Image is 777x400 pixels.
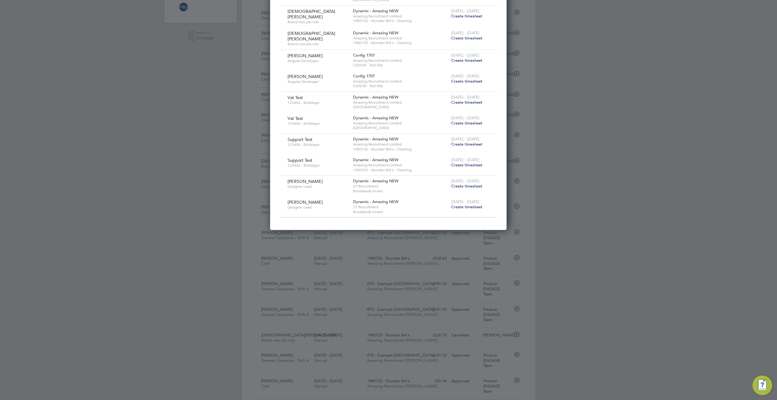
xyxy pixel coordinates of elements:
span: [DATE] - [DATE] [451,157,479,162]
span: Create timesheet [451,58,482,63]
span: Amazing Recruitment Limited [353,79,448,84]
span: Create timesheet [451,79,482,84]
span: [DATE] - [DATE] [451,115,479,120]
span: [DATE] - [DATE] [451,94,479,100]
span: C20038 - Test Site [353,83,448,88]
span: Designer Lead [288,184,348,189]
span: 2T Recruitment [353,184,448,189]
span: [DATE] - [DATE] [451,53,479,58]
span: Brand new job role [288,42,348,46]
span: Create timesheet [451,162,482,168]
span: Vat Test [288,116,303,121]
span: Create timesheet [451,13,482,19]
span: 1980725 - Munster Brk's - Cleaning [353,168,448,172]
span: Config 1707 [353,53,375,58]
span: [GEOGRAPHIC_DATA] [353,105,448,109]
span: Vat Test [288,95,303,100]
span: Support Test [288,137,312,142]
span: Amazing Recruitment Limited [353,163,448,168]
span: Dynamic - Amazing NEW [353,157,399,162]
span: Brooklands Ferarri [353,189,448,194]
span: [DEMOGRAPHIC_DATA][PERSON_NAME] [288,9,335,20]
span: Create timesheet [451,142,482,147]
span: Brand new job role [288,20,348,24]
span: [DATE] - [DATE] [451,30,479,35]
span: Dynamic - Amazing NEW [353,94,399,100]
span: Brooklands Ferarri [353,209,448,214]
span: 123456 - Bricklayer [288,100,348,105]
span: Dynamic - Amazing NEW [353,136,399,142]
span: 123456 - Bricklayer [288,163,348,168]
span: Create timesheet [451,100,482,105]
span: Dynamic - Amazing NEW [353,115,399,120]
span: Amazing Recruitment Limited [353,36,448,41]
span: C20038 - Test Site [353,63,448,68]
span: 1980725 - Munster Brk's - Cleaning [353,147,448,152]
span: Amazing Recruitment Limited [353,121,448,126]
span: 1980725 - Munster Brk's - Cleaning [353,18,448,23]
span: Dynamic - Amazing NEW [353,30,399,35]
span: Create timesheet [451,204,482,209]
span: Angular Developer [288,58,348,63]
span: [PERSON_NAME] [288,74,323,79]
span: 123456 - Bricklayer [288,121,348,126]
span: 123456 - Bricklayer [288,142,348,147]
span: [DATE] - [DATE] [451,136,479,142]
span: Dynamic - Amazing NEW [353,8,399,13]
span: Amazing Recruitment Limited [353,100,448,105]
span: [PERSON_NAME] [288,179,323,184]
span: [PERSON_NAME] [288,199,323,205]
span: [DATE] - [DATE] [451,178,479,183]
span: Amazing Recruitment Limited [353,14,448,19]
span: Create timesheet [451,120,482,126]
span: [DATE] - [DATE] [451,8,479,13]
span: 2T Recruitment [353,205,448,209]
span: Dynamic - Amazing NEW [353,178,399,183]
span: Support Test [288,157,312,163]
span: Config 1707 [353,73,375,79]
span: Create timesheet [451,183,482,189]
span: [DEMOGRAPHIC_DATA][PERSON_NAME] [288,31,335,42]
span: Create timesheet [451,35,482,41]
span: Dynamic - Amazing NEW [353,199,399,204]
span: Amazing Recruitment Limited [353,142,448,147]
button: Engage Resource Center [753,376,772,395]
span: Designer Lead [288,205,348,210]
span: [DATE] - [DATE] [451,199,479,204]
span: Angular Developer [288,79,348,84]
span: [PERSON_NAME] [288,53,323,58]
span: [DATE] - [DATE] [451,73,479,79]
span: 1980725 - Munster Brk's - Cleaning [353,40,448,45]
span: Amazing Recruitment Limited [353,58,448,63]
span: [GEOGRAPHIC_DATA] [353,125,448,130]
